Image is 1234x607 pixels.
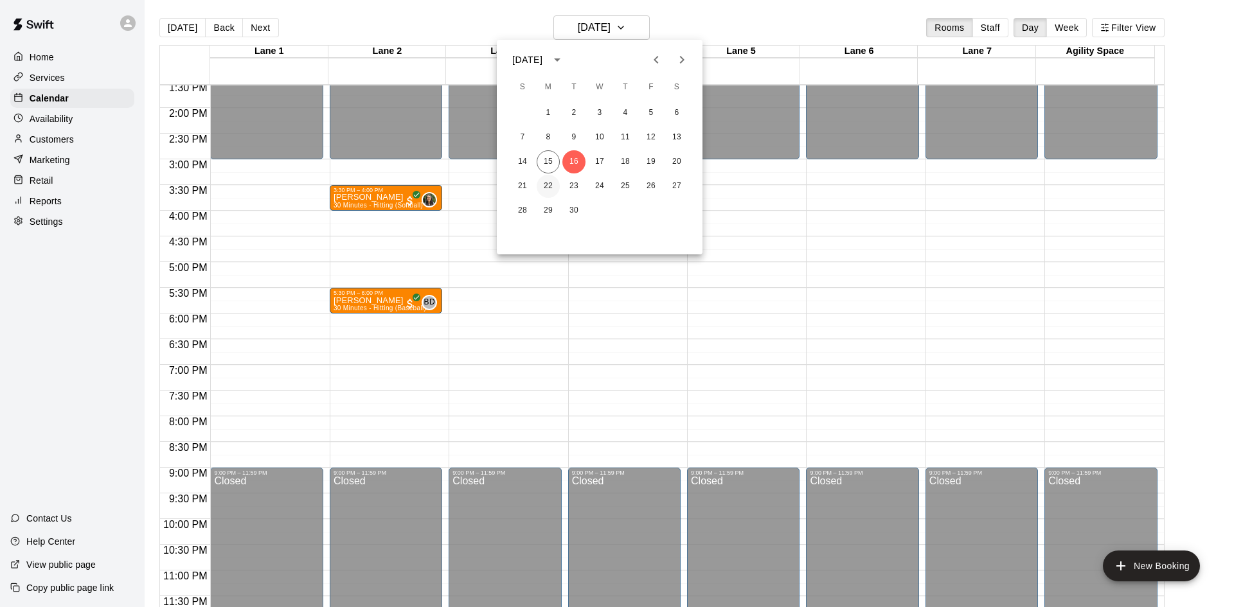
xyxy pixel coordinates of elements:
button: 26 [639,175,663,198]
span: Friday [639,75,663,100]
button: 27 [665,175,688,198]
button: Previous month [643,47,669,73]
div: [DATE] [512,53,542,67]
span: Monday [537,75,560,100]
button: 19 [639,150,663,173]
button: 11 [614,126,637,149]
span: Thursday [614,75,637,100]
span: Saturday [665,75,688,100]
button: 9 [562,126,586,149]
button: 2 [562,101,586,125]
button: 25 [614,175,637,198]
button: 30 [562,199,586,222]
button: 14 [511,150,534,173]
button: Next month [669,47,695,73]
button: 29 [537,199,560,222]
button: calendar view is open, switch to year view [546,49,568,71]
button: 23 [562,175,586,198]
span: Tuesday [562,75,586,100]
button: 21 [511,175,534,198]
button: 16 [562,150,586,173]
button: 20 [665,150,688,173]
button: 10 [588,126,611,149]
button: 1 [537,101,560,125]
button: 6 [665,101,688,125]
button: 4 [614,101,637,125]
button: 7 [511,126,534,149]
button: 12 [639,126,663,149]
button: 8 [537,126,560,149]
button: 18 [614,150,637,173]
button: 3 [588,101,611,125]
button: 13 [665,126,688,149]
button: 5 [639,101,663,125]
span: Sunday [511,75,534,100]
span: Wednesday [588,75,611,100]
button: 15 [537,150,560,173]
button: 24 [588,175,611,198]
button: 17 [588,150,611,173]
button: 28 [511,199,534,222]
button: 22 [537,175,560,198]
